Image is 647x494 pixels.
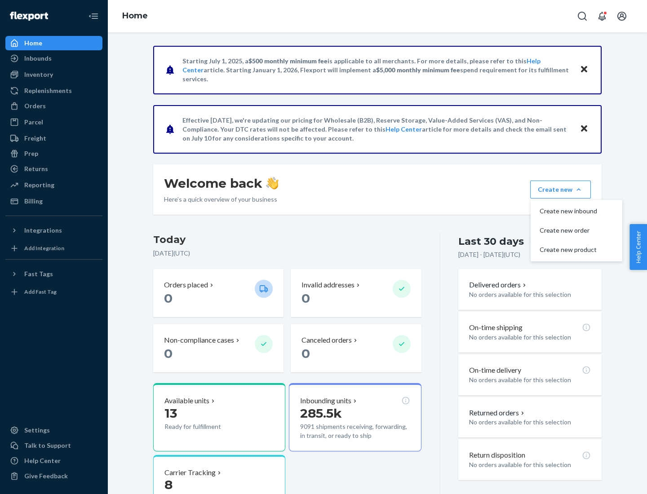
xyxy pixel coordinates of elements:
[5,194,102,208] a: Billing
[24,86,72,95] div: Replenishments
[530,181,591,198] button: Create newCreate new inboundCreate new orderCreate new product
[24,426,50,435] div: Settings
[24,472,68,481] div: Give Feedback
[5,67,102,82] a: Inventory
[469,365,521,375] p: On-time delivery
[153,324,284,372] button: Non-compliance cases 0
[164,335,234,345] p: Non-compliance cases
[24,54,52,63] div: Inbounds
[5,438,102,453] a: Talk to Support
[300,406,342,421] span: 285.5k
[84,7,102,25] button: Close Navigation
[164,346,173,361] span: 0
[24,70,53,79] div: Inventory
[629,224,647,270] button: Help Center
[24,134,46,143] div: Freight
[182,116,571,143] p: Effective [DATE], we're updating our pricing for Wholesale (B2B), Reserve Storage, Value-Added Se...
[469,450,525,460] p: Return disposition
[24,181,54,190] div: Reporting
[153,269,284,317] button: Orders placed 0
[153,233,421,247] h3: Today
[386,125,422,133] a: Help Center
[613,7,631,25] button: Open account menu
[469,333,591,342] p: No orders available for this selection
[532,240,620,260] button: Create new product
[301,291,310,306] span: 0
[540,227,597,234] span: Create new order
[469,408,526,418] button: Returned orders
[469,418,591,427] p: No orders available for this selection
[153,383,285,451] button: Available units13Ready for fulfillment
[469,375,591,384] p: No orders available for this selection
[5,223,102,238] button: Integrations
[5,423,102,437] a: Settings
[469,460,591,469] p: No orders available for this selection
[300,422,410,440] p: 9091 shipments receiving, forwarding, in transit, or ready to ship
[578,123,590,136] button: Close
[5,241,102,256] a: Add Integration
[291,269,421,317] button: Invalid addresses 0
[10,12,48,21] img: Flexport logo
[24,118,43,127] div: Parcel
[376,66,460,74] span: $5,000 monthly minimum fee
[24,39,42,48] div: Home
[248,57,328,65] span: $500 monthly minimum fee
[5,99,102,113] a: Orders
[573,7,591,25] button: Open Search Box
[164,195,279,204] p: Here’s a quick overview of your business
[289,383,421,451] button: Inbounding units285.5k9091 shipments receiving, forwarding, in transit, or ready to ship
[266,177,279,190] img: hand-wave emoji
[24,244,64,252] div: Add Integration
[5,469,102,483] button: Give Feedback
[291,324,421,372] button: Canceled orders 0
[24,441,71,450] div: Talk to Support
[540,247,597,253] span: Create new product
[182,57,571,84] p: Starting July 1, 2025, a is applicable to all merchants. For more details, please refer to this a...
[5,267,102,281] button: Fast Tags
[301,335,352,345] p: Canceled orders
[5,84,102,98] a: Replenishments
[5,131,102,146] a: Freight
[24,101,46,110] div: Orders
[164,422,248,431] p: Ready for fulfillment
[164,468,216,478] p: Carrier Tracking
[5,115,102,129] a: Parcel
[24,197,43,206] div: Billing
[540,208,597,214] span: Create new inbound
[24,149,38,158] div: Prep
[164,280,208,290] p: Orders placed
[24,288,57,296] div: Add Fast Tag
[24,456,61,465] div: Help Center
[532,221,620,240] button: Create new order
[300,396,351,406] p: Inbounding units
[24,164,48,173] div: Returns
[5,162,102,176] a: Returns
[532,202,620,221] button: Create new inbound
[153,249,421,258] p: [DATE] ( UTC )
[578,63,590,76] button: Close
[593,7,611,25] button: Open notifications
[164,175,279,191] h1: Welcome back
[458,234,524,248] div: Last 30 days
[301,346,310,361] span: 0
[469,290,591,299] p: No orders available for this selection
[115,3,155,29] ol: breadcrumbs
[164,291,173,306] span: 0
[458,250,520,259] p: [DATE] - [DATE] ( UTC )
[164,477,173,492] span: 8
[469,280,528,290] button: Delivered orders
[164,396,209,406] p: Available units
[122,11,148,21] a: Home
[5,178,102,192] a: Reporting
[164,406,177,421] span: 13
[24,226,62,235] div: Integrations
[5,51,102,66] a: Inbounds
[469,322,523,333] p: On-time shipping
[5,146,102,161] a: Prep
[5,285,102,299] a: Add Fast Tag
[5,36,102,50] a: Home
[301,280,355,290] p: Invalid addresses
